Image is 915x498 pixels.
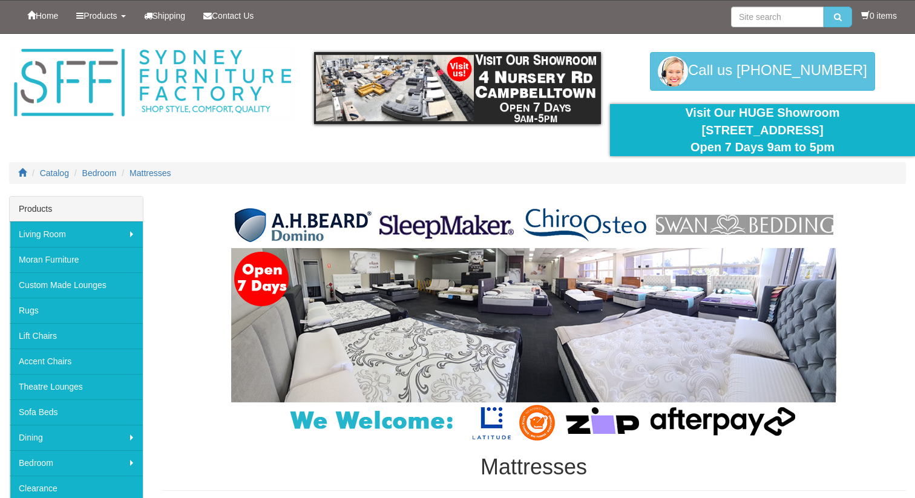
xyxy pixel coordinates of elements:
[10,323,143,349] a: Lift Chairs
[67,1,134,31] a: Products
[861,10,897,22] li: 0 items
[10,298,143,323] a: Rugs
[162,455,906,479] h1: Mattresses
[10,247,143,272] a: Moran Furniture
[40,168,69,178] a: Catalog
[18,1,67,31] a: Home
[212,11,254,21] span: Contact Us
[231,202,836,443] img: Mattresses
[84,11,117,21] span: Products
[36,11,58,21] span: Home
[10,197,143,221] div: Products
[10,425,143,450] a: Dining
[135,1,195,31] a: Shipping
[130,168,171,178] a: Mattresses
[731,7,824,27] input: Site search
[10,374,143,399] a: Theatre Lounges
[9,46,296,120] img: Sydney Furniture Factory
[10,349,143,374] a: Accent Chairs
[194,1,263,31] a: Contact Us
[10,272,143,298] a: Custom Made Lounges
[619,104,906,156] div: Visit Our HUGE Showroom [STREET_ADDRESS] Open 7 Days 9am to 5pm
[152,11,186,21] span: Shipping
[314,52,601,124] img: showroom.gif
[10,450,143,476] a: Bedroom
[10,399,143,425] a: Sofa Beds
[82,168,117,178] a: Bedroom
[10,221,143,247] a: Living Room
